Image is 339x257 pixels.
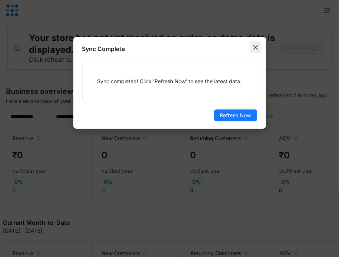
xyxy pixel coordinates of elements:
span: close [253,44,259,50]
p: Sync completed! Click 'Refresh Now' to see the latest data. [89,77,251,85]
span: Refresh Now [220,111,251,119]
button: Close [250,41,262,53]
div: Sync Complete [82,44,257,53]
button: Refresh Now [214,109,257,121]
